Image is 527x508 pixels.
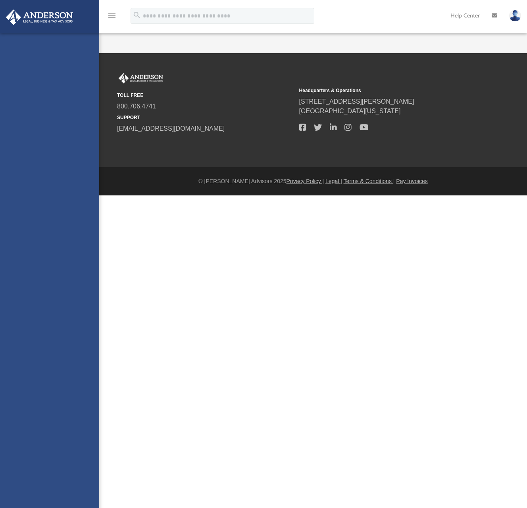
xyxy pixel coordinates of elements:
a: Privacy Policy | [287,178,324,184]
a: Legal | [325,178,342,184]
img: Anderson Advisors Platinum Portal [4,10,75,25]
small: Headquarters & Operations [299,87,476,94]
a: Terms & Conditions | [344,178,395,184]
i: search [133,11,141,19]
a: [GEOGRAPHIC_DATA][US_STATE] [299,108,401,114]
a: Pay Invoices [396,178,427,184]
img: Anderson Advisors Platinum Portal [117,73,165,83]
img: User Pic [509,10,521,21]
a: 800.706.4741 [117,103,156,110]
a: [STREET_ADDRESS][PERSON_NAME] [299,98,414,105]
a: menu [107,15,117,21]
small: TOLL FREE [117,92,294,99]
div: © [PERSON_NAME] Advisors 2025 [99,177,527,185]
i: menu [107,11,117,21]
small: SUPPORT [117,114,294,121]
a: [EMAIL_ADDRESS][DOMAIN_NAME] [117,125,225,132]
